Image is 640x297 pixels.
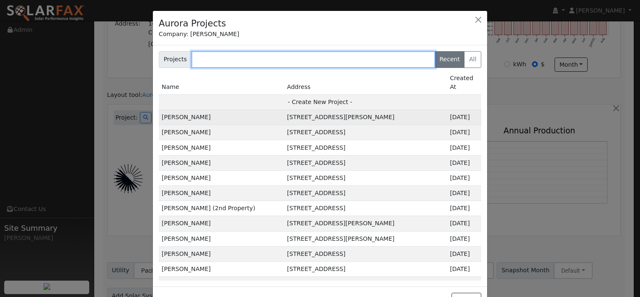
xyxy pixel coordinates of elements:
[447,125,481,140] td: 1d
[159,110,284,125] td: [PERSON_NAME]
[159,140,284,155] td: [PERSON_NAME]
[159,246,284,261] td: [PERSON_NAME]
[159,51,192,68] span: Projects
[447,170,481,185] td: 1d
[159,261,284,276] td: [PERSON_NAME]
[447,71,481,95] td: Created At
[284,277,447,292] td: [STREET_ADDRESS][PERSON_NAME]
[159,94,481,109] td: - Create New Project -
[284,216,447,231] td: [STREET_ADDRESS][PERSON_NAME]
[284,261,447,276] td: [STREET_ADDRESS]
[447,186,481,201] td: 1d
[447,231,481,246] td: 1d
[159,186,284,201] td: [PERSON_NAME]
[159,231,284,246] td: [PERSON_NAME]
[447,216,481,231] td: 1d
[159,170,284,185] td: [PERSON_NAME]
[284,110,447,125] td: [STREET_ADDRESS][PERSON_NAME]
[435,51,465,68] label: Recent
[447,155,481,170] td: 1d
[159,71,284,95] td: Name
[447,201,481,216] td: 1d
[284,246,447,261] td: [STREET_ADDRESS]
[447,261,481,276] td: 1d
[284,155,447,170] td: [STREET_ADDRESS]
[447,110,481,125] td: 0d
[159,30,481,39] div: Company: [PERSON_NAME]
[159,17,226,30] h4: Aurora Projects
[159,125,284,140] td: [PERSON_NAME]
[464,51,481,68] label: All
[447,277,481,292] td: 1d
[159,201,284,216] td: [PERSON_NAME] (2nd Property)
[284,140,447,155] td: [STREET_ADDRESS]
[284,231,447,246] td: [STREET_ADDRESS][PERSON_NAME]
[159,216,284,231] td: [PERSON_NAME]
[284,186,447,201] td: [STREET_ADDRESS]
[159,155,284,170] td: [PERSON_NAME]
[447,140,481,155] td: 1d
[284,170,447,185] td: [STREET_ADDRESS]
[284,201,447,216] td: [STREET_ADDRESS]
[159,277,284,292] td: [PERSON_NAME]
[284,71,447,95] td: Address
[284,125,447,140] td: [STREET_ADDRESS]
[447,246,481,261] td: 1d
